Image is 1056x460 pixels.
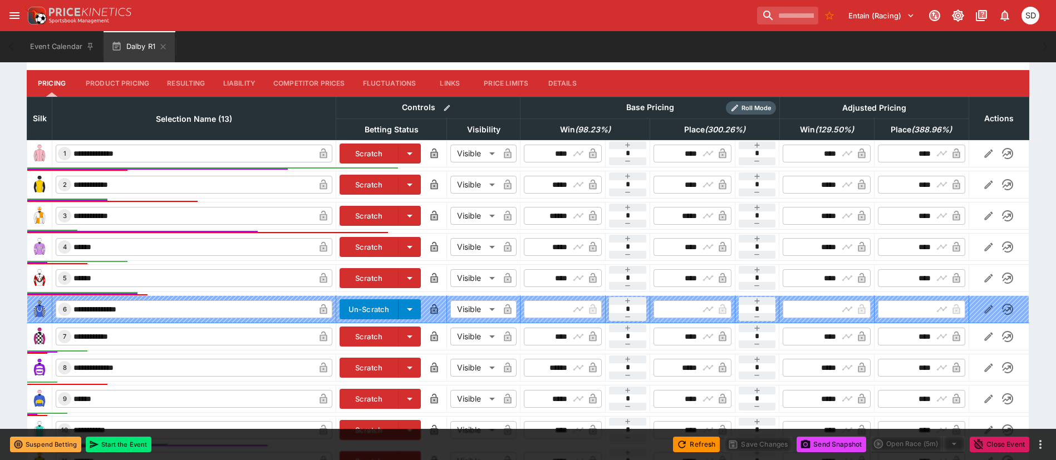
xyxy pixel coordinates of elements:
[264,70,354,97] button: Competitor Prices
[61,212,69,220] span: 3
[340,268,399,288] button: Scratch
[672,123,758,136] span: excl. Emergencies (300.26%)
[86,437,151,452] button: Start the Event
[61,181,69,189] span: 2
[214,70,264,97] button: Liability
[61,333,68,340] span: 7
[340,420,399,440] button: Scratch
[61,364,69,372] span: 8
[475,70,537,97] button: Price Limits
[815,123,854,136] em: ( 129.50 %)
[340,299,399,319] button: Un-Scratch
[104,31,175,62] button: Dalby R1
[450,269,499,287] div: Visible
[31,300,48,318] img: runner 6
[969,97,1029,140] th: Actions
[340,144,399,164] button: Scratch
[788,123,866,136] span: excl. Emergencies (129.50%)
[450,300,499,318] div: Visible
[842,7,921,24] button: Select Tenant
[440,101,454,115] button: Bulk edit
[59,426,70,434] span: 10
[450,359,499,377] div: Visible
[995,6,1015,26] button: Notifications
[548,123,623,136] span: excl. Emergencies (98.23%)
[31,145,48,162] img: runner 1
[340,206,399,226] button: Scratch
[61,305,69,313] span: 6
[61,150,68,157] span: 1
[61,243,69,251] span: 4
[970,437,1029,452] button: Close Event
[450,145,499,162] div: Visible
[340,358,399,378] button: Scratch
[61,274,69,282] span: 5
[354,70,425,97] button: Fluctuations
[4,6,24,26] button: open drawer
[1018,3,1043,28] button: Stuart Dibb
[673,437,720,452] button: Refresh
[336,97,520,118] th: Controls
[158,70,214,97] button: Resulting
[27,97,52,140] th: Silk
[340,389,399,409] button: Scratch
[948,6,968,26] button: Toggle light/dark mode
[797,437,866,452] button: Send Snapshot
[27,70,77,97] button: Pricing
[737,103,776,113] span: Roll Mode
[340,327,399,347] button: Scratch
[1034,438,1047,451] button: more
[24,4,47,27] img: PriceKinetics Logo
[726,101,776,115] div: Show/hide Price Roll mode configuration.
[61,395,69,403] span: 9
[10,437,81,452] button: Suspend Betting
[871,436,965,452] div: split button
[23,31,101,62] button: Event Calendar
[450,207,499,225] div: Visible
[575,123,611,136] em: ( 98.23 %)
[450,176,499,194] div: Visible
[450,238,499,256] div: Visible
[455,123,513,136] span: Visibility
[450,390,499,408] div: Visible
[31,328,48,345] img: runner 7
[425,70,475,97] button: Links
[31,176,48,194] img: runner 2
[925,6,945,26] button: Connected to PK
[352,123,431,136] span: Betting Status
[450,328,499,345] div: Visible
[450,421,499,439] div: Visible
[31,359,48,377] img: runner 8
[537,70,587,97] button: Details
[705,123,745,136] em: ( 300.26 %)
[144,112,244,126] span: Selection Name (13)
[31,421,48,439] img: runner 10
[340,237,399,257] button: Scratch
[878,123,964,136] span: excl. Emergencies (388.96%)
[31,390,48,408] img: runner 9
[31,269,48,287] img: runner 5
[31,207,48,225] img: runner 3
[340,175,399,195] button: Scratch
[622,101,679,115] div: Base Pricing
[77,70,158,97] button: Product Pricing
[971,6,991,26] button: Documentation
[49,18,109,23] img: Sportsbook Management
[911,123,952,136] em: ( 388.96 %)
[31,238,48,256] img: runner 4
[821,7,838,24] button: No Bookmarks
[1021,7,1039,24] div: Stuart Dibb
[757,7,818,24] input: search
[779,97,969,118] th: Adjusted Pricing
[49,8,131,16] img: PriceKinetics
